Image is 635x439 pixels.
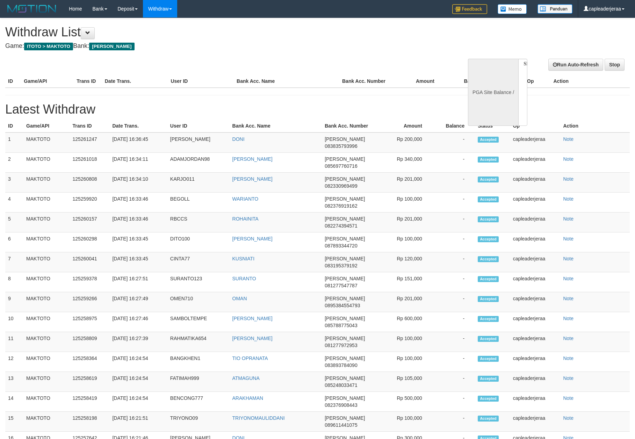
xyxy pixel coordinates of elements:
td: capleaderjeraa [510,193,561,213]
td: 8 [5,272,23,292]
td: capleaderjeraa [510,213,561,232]
a: Note [563,355,573,361]
span: Accepted [478,276,499,282]
th: Bank Acc. Number [322,120,383,132]
td: - [433,252,475,272]
td: MAKTOTO [23,292,70,312]
td: [DATE] 16:33:45 [109,252,167,272]
td: 4 [5,193,23,213]
td: 125259266 [70,292,109,312]
span: Accepted [478,376,499,382]
td: Rp 201,000 [383,173,433,193]
span: 087893344720 [325,243,357,249]
th: Game/API [21,75,74,88]
a: Note [563,216,573,222]
td: SURANTO123 [167,272,230,292]
th: Status [475,120,510,132]
a: SURANTO [232,276,256,281]
span: [PERSON_NAME] [325,336,365,341]
a: Note [563,415,573,421]
td: capleaderjeraa [510,332,561,352]
span: [PERSON_NAME] [325,136,365,142]
th: Game/API [23,120,70,132]
td: [DATE] 16:24:54 [109,352,167,372]
td: - [433,372,475,392]
th: Action [560,120,630,132]
h1: Latest Withdraw [5,102,630,116]
th: Balance [433,120,475,132]
span: [PERSON_NAME] [325,375,365,381]
td: 6 [5,232,23,252]
td: BENCONG777 [167,392,230,412]
span: Accepted [478,316,499,322]
td: capleaderjeraa [510,292,561,312]
th: Bank Acc. Number [339,75,392,88]
a: [PERSON_NAME] [232,316,273,321]
span: [PERSON_NAME] [325,355,365,361]
span: 082376919162 [325,203,357,209]
a: Note [563,176,573,182]
td: 3 [5,173,23,193]
a: Note [563,375,573,381]
span: 083835793996 [325,143,357,149]
td: ADAMJORDAN98 [167,153,230,173]
td: capleaderjeraa [510,173,561,193]
td: TRIYONO09 [167,412,230,432]
th: Date Trans. [109,120,167,132]
th: Bank Acc. Name [230,120,322,132]
td: 125260808 [70,173,109,193]
th: User ID [167,120,230,132]
a: Note [563,395,573,401]
td: Rp 340,000 [383,153,433,173]
span: 085788775043 [325,323,357,328]
td: 13 [5,372,23,392]
span: 082274394571 [325,223,357,229]
td: MAKTOTO [23,193,70,213]
a: [PERSON_NAME] [232,176,273,182]
div: PGA Site Balance / [468,59,518,126]
span: [PERSON_NAME] [325,196,365,202]
span: 085697760716 [325,163,357,169]
td: MAKTOTO [23,173,70,193]
td: - [433,292,475,312]
th: Trans ID [74,75,102,88]
th: Action [551,75,630,88]
span: Accepted [478,336,499,342]
td: Rp 201,000 [383,292,433,312]
td: capleaderjeraa [510,252,561,272]
td: - [433,173,475,193]
td: [DATE] 16:33:46 [109,193,167,213]
td: capleaderjeraa [510,412,561,432]
td: capleaderjeraa [510,272,561,292]
td: capleaderjeraa [510,232,561,252]
td: 125258198 [70,412,109,432]
th: Trans ID [70,120,109,132]
th: Op [524,75,550,88]
td: [DATE] 16:21:51 [109,412,167,432]
td: - [433,132,475,153]
td: Rp 600,000 [383,312,433,332]
td: KARJO011 [167,173,230,193]
a: Note [563,336,573,341]
th: User ID [168,75,234,88]
td: - [433,153,475,173]
a: [PERSON_NAME] [232,336,273,341]
span: ITOTO > MAKTOTO [24,43,73,50]
a: TIO OPRANATA [232,355,268,361]
td: MAKTOTO [23,352,70,372]
span: Accepted [478,196,499,202]
a: Stop [605,59,625,71]
a: Note [563,276,573,281]
td: 7 [5,252,23,272]
span: 0895384554793 [325,303,360,308]
td: 125258419 [70,392,109,412]
td: 125259378 [70,272,109,292]
td: [DATE] 16:33:46 [109,213,167,232]
span: 089611441075 [325,422,357,428]
td: SAMBOLTEMPE [167,312,230,332]
td: 125258364 [70,352,109,372]
th: ID [5,120,23,132]
span: [PERSON_NAME] [325,276,365,281]
td: MAKTOTO [23,272,70,292]
td: MAKTOTO [23,153,70,173]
